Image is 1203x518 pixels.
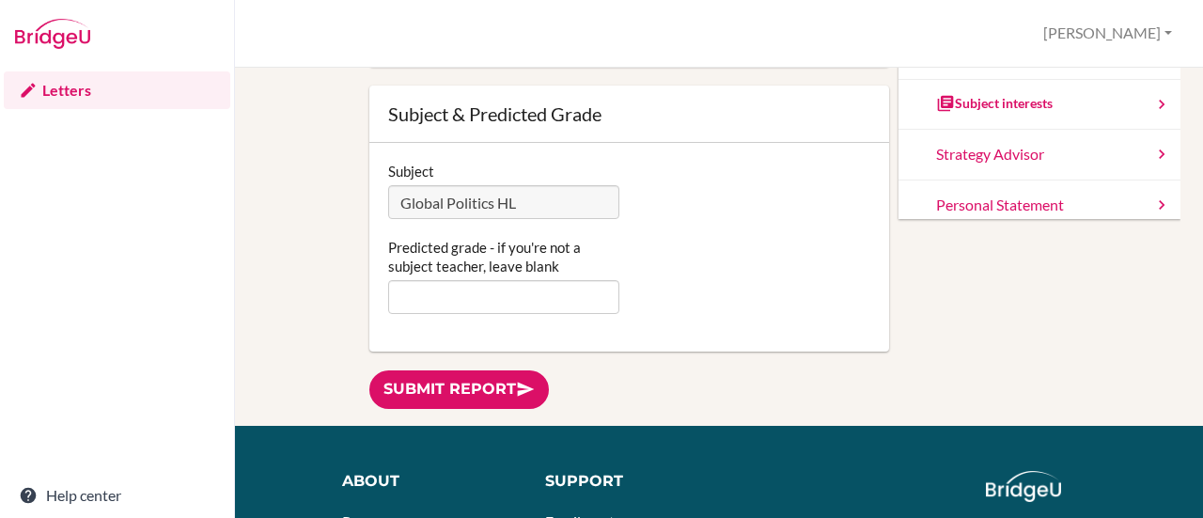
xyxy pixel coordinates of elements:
[4,71,230,109] a: Letters
[388,162,434,181] label: Subject
[898,80,1180,131] a: Subject interests
[936,94,1053,113] div: Subject interests
[388,104,871,123] div: Subject & Predicted Grade
[1035,16,1180,51] button: [PERSON_NAME]
[545,471,706,493] div: Support
[15,19,90,49] img: Bridge-U
[986,471,1062,502] img: logo_white@2x-f4f0deed5e89b7ecb1c2cc34c3e3d731f90f0f143d5ea2071677605dd97b5244.png
[342,471,516,493] div: About
[4,477,230,514] a: Help center
[369,370,549,409] a: Submit report
[898,181,1180,231] a: Personal Statement
[898,130,1180,181] a: Strategy Advisor
[388,238,620,275] label: Predicted grade - if you're not a subject teacher, leave blank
